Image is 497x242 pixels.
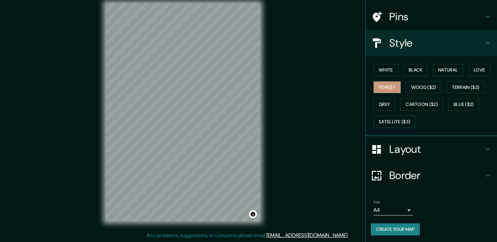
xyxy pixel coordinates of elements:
button: Natural [433,64,463,76]
h4: Pins [389,10,484,23]
h4: Layout [389,143,484,156]
button: Grey [373,98,395,111]
button: Black [403,64,428,76]
div: Pins [366,4,497,30]
div: Style [366,30,497,56]
div: A4 [373,205,413,215]
button: Blue ($2) [448,98,479,111]
p: Any problems, suggestions, or concerns please email . [147,232,349,239]
button: Wood ($2) [406,81,441,93]
div: Layout [366,136,497,162]
div: . [349,232,350,239]
button: Forest [373,81,401,93]
button: Cartoon ($2) [400,98,443,111]
button: Toggle attribution [249,210,257,218]
button: Satellite ($3) [373,116,416,128]
canvas: Map [106,3,260,221]
button: Create your map [371,223,420,235]
button: White [373,64,398,76]
div: . [350,232,351,239]
h4: Style [389,36,484,50]
a: [EMAIL_ADDRESS][DOMAIN_NAME] [266,232,348,239]
label: Size [373,199,380,205]
button: Love [468,64,490,76]
div: Border [366,162,497,189]
h4: Border [389,169,484,182]
button: Terrain ($2) [447,81,485,93]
